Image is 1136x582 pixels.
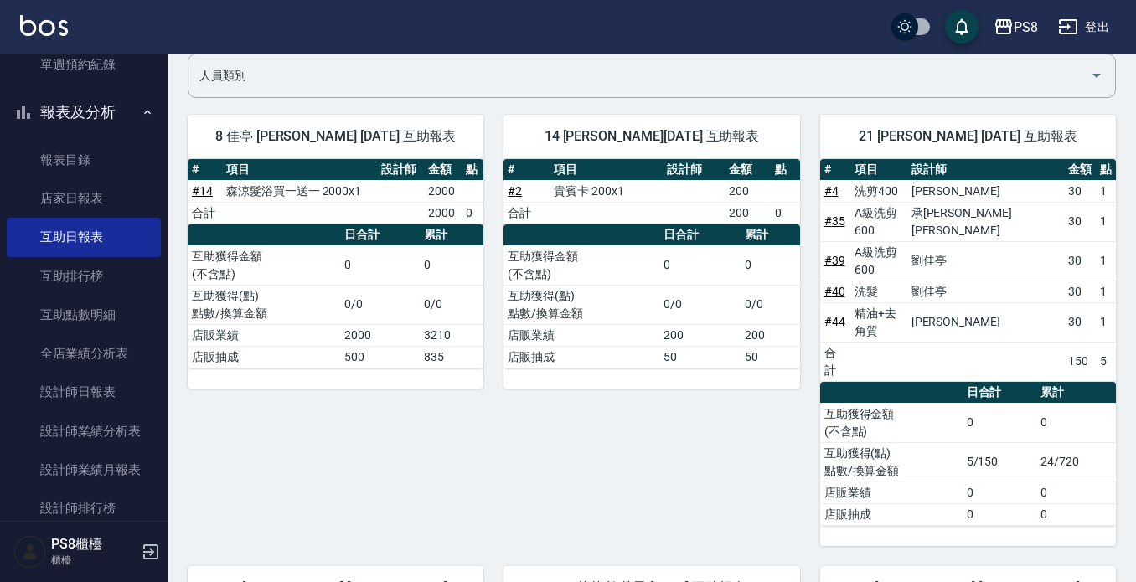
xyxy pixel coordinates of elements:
[188,324,340,346] td: 店販業績
[1096,241,1116,281] td: 1
[7,451,161,489] a: 設計師業績月報表
[503,245,659,285] td: 互助獲得金額 (不含點)
[1036,482,1116,503] td: 0
[820,159,851,181] th: #
[503,346,659,368] td: 店販抽成
[850,202,906,241] td: A級洗剪600
[945,10,979,44] button: save
[1096,202,1116,241] td: 1
[771,202,800,224] td: 0
[1064,241,1096,281] td: 30
[7,334,161,373] a: 全店業績分析表
[1036,442,1116,482] td: 24/720
[850,302,906,342] td: 精油+去角質
[420,324,483,346] td: 3210
[503,202,550,224] td: 合計
[659,346,741,368] td: 50
[7,218,161,256] a: 互助日報表
[725,159,771,181] th: 金額
[659,245,741,285] td: 0
[7,373,161,411] a: 設計師日報表
[963,382,1036,404] th: 日合計
[462,202,483,224] td: 0
[963,503,1036,525] td: 0
[963,442,1036,482] td: 5/150
[1064,302,1096,342] td: 30
[420,285,483,324] td: 0/0
[820,159,1116,382] table: a dense table
[1036,382,1116,404] th: 累計
[503,159,799,224] table: a dense table
[340,245,420,285] td: 0
[824,184,839,198] a: #4
[820,482,963,503] td: 店販業績
[907,302,1064,342] td: [PERSON_NAME]
[7,489,161,528] a: 設計師排行榜
[420,346,483,368] td: 835
[340,224,420,246] th: 日合計
[550,159,663,181] th: 項目
[824,254,845,267] a: #39
[222,180,377,202] td: 森涼髮浴買一送一 2000x1
[725,180,771,202] td: 200
[1096,281,1116,302] td: 1
[741,285,800,324] td: 0/0
[820,442,963,482] td: 互助獲得(點) 點數/換算金額
[420,224,483,246] th: 累計
[659,285,741,324] td: 0/0
[1064,342,1096,381] td: 150
[820,382,1116,526] table: a dense table
[850,281,906,302] td: 洗髮
[377,159,424,181] th: 設計師
[1096,180,1116,202] td: 1
[1096,302,1116,342] td: 1
[850,159,906,181] th: 項目
[340,285,420,324] td: 0/0
[195,61,1083,90] input: 人員名稱
[7,257,161,296] a: 互助排行榜
[13,535,47,569] img: Person
[824,214,845,228] a: #35
[424,159,462,181] th: 金額
[850,241,906,281] td: A級洗剪600
[741,346,800,368] td: 50
[820,403,963,442] td: 互助獲得金額 (不含點)
[824,315,845,328] a: #44
[850,180,906,202] td: 洗剪400
[1096,159,1116,181] th: 點
[907,159,1064,181] th: 設計師
[208,128,463,145] span: 8 佳亭 [PERSON_NAME] [DATE] 互助報表
[840,128,1096,145] span: 21 [PERSON_NAME] [DATE] 互助報表
[503,159,550,181] th: #
[963,403,1036,442] td: 0
[188,159,483,224] table: a dense table
[725,202,771,224] td: 200
[51,536,137,553] h5: PS8櫃檯
[424,180,462,202] td: 2000
[1064,180,1096,202] td: 30
[1096,342,1116,381] td: 5
[1036,503,1116,525] td: 0
[188,202,222,224] td: 合計
[741,245,800,285] td: 0
[7,141,161,179] a: 報表目錄
[188,224,483,368] table: a dense table
[188,285,340,324] td: 互助獲得(點) 點數/換算金額
[820,342,851,381] td: 合計
[503,224,799,368] table: a dense table
[188,245,340,285] td: 互助獲得金額 (不含點)
[1064,159,1096,181] th: 金額
[7,45,161,84] a: 單週預約紀錄
[340,324,420,346] td: 2000
[550,180,663,202] td: 貴賓卡 200x1
[1083,62,1110,89] button: Open
[741,224,800,246] th: 累計
[659,224,741,246] th: 日合計
[7,179,161,218] a: 店家日報表
[659,324,741,346] td: 200
[7,296,161,334] a: 互助點數明細
[987,10,1045,44] button: PS8
[1064,202,1096,241] td: 30
[907,281,1064,302] td: 劉佳亭
[820,503,963,525] td: 店販抽成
